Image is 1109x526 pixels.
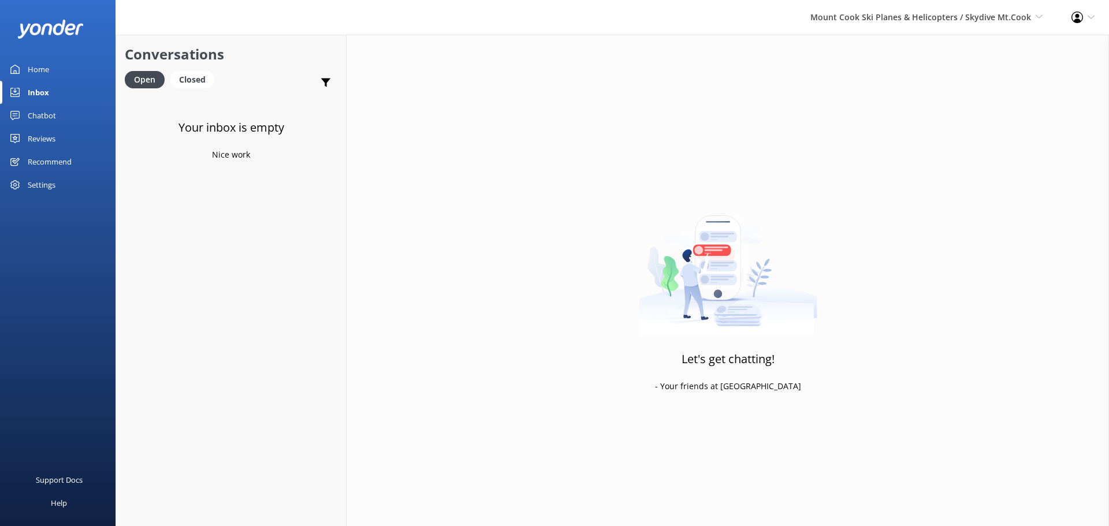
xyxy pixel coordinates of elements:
h3: Your inbox is empty [178,118,284,137]
div: Reviews [28,127,55,150]
img: yonder-white-logo.png [17,20,84,39]
img: artwork of a man stealing a conversation from at giant smartphone [639,191,817,335]
div: Inbox [28,81,49,104]
div: Home [28,58,49,81]
div: Open [125,71,165,88]
a: Closed [170,73,220,85]
p: Nice work [212,148,250,161]
div: Chatbot [28,104,56,127]
div: Help [51,491,67,514]
a: Open [125,73,170,85]
p: - Your friends at [GEOGRAPHIC_DATA] [655,380,801,393]
div: Support Docs [36,468,83,491]
span: Mount Cook Ski Planes & Helicopters / Skydive Mt.Cook [810,12,1031,23]
div: Closed [170,71,214,88]
div: Settings [28,173,55,196]
h3: Let's get chatting! [682,350,775,368]
h2: Conversations [125,43,337,65]
div: Recommend [28,150,72,173]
